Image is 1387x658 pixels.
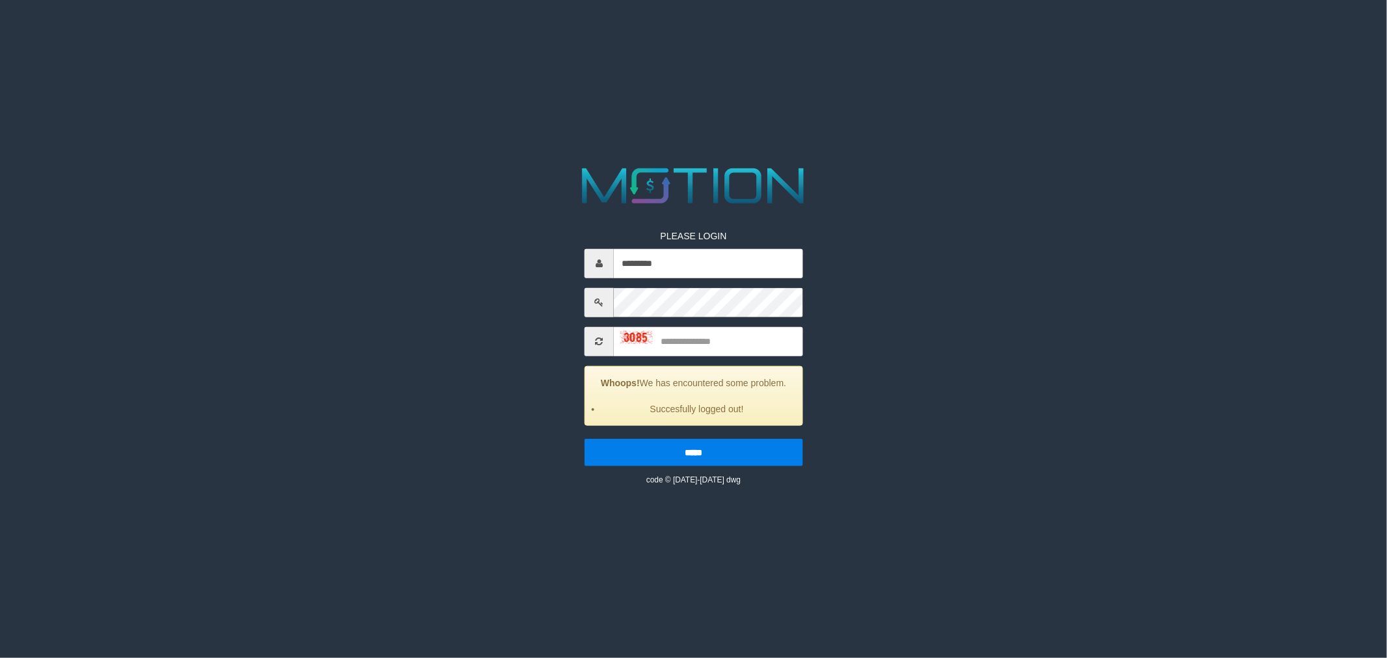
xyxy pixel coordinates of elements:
[572,162,815,210] img: MOTION_logo.png
[601,402,793,415] li: Succesfully logged out!
[620,331,653,344] img: captcha
[585,365,803,425] div: We has encountered some problem.
[601,377,640,388] strong: Whoops!
[585,229,803,242] p: PLEASE LOGIN
[646,475,741,484] small: code © [DATE]-[DATE] dwg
